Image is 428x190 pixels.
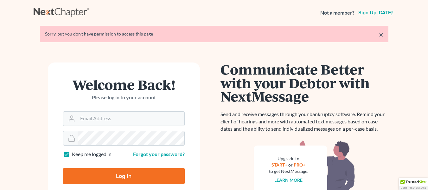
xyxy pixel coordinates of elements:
[63,94,185,101] p: Please log in to your account
[63,168,185,184] input: Log In
[220,62,388,103] h1: Communicate Better with your Debtor with NextMessage
[63,78,185,91] h1: Welcome Back!
[133,151,185,157] a: Forgot your password?
[45,31,383,37] div: Sorry, but you don't have permission to access this page
[271,162,287,167] a: START+
[399,178,428,190] div: TrustedSite Certified
[78,112,184,126] input: Email Address
[379,31,383,38] a: ×
[357,10,395,15] a: Sign up [DATE]!
[320,9,355,16] strong: Not a member?
[274,177,303,183] a: Learn more
[220,111,388,133] p: Send and receive messages through your bankruptcy software. Remind your client of hearings and mo...
[269,168,308,174] div: to get NextMessage.
[269,155,308,162] div: Upgrade to
[72,151,112,158] label: Keep me logged in
[294,162,305,167] a: PRO+
[288,162,293,167] span: or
